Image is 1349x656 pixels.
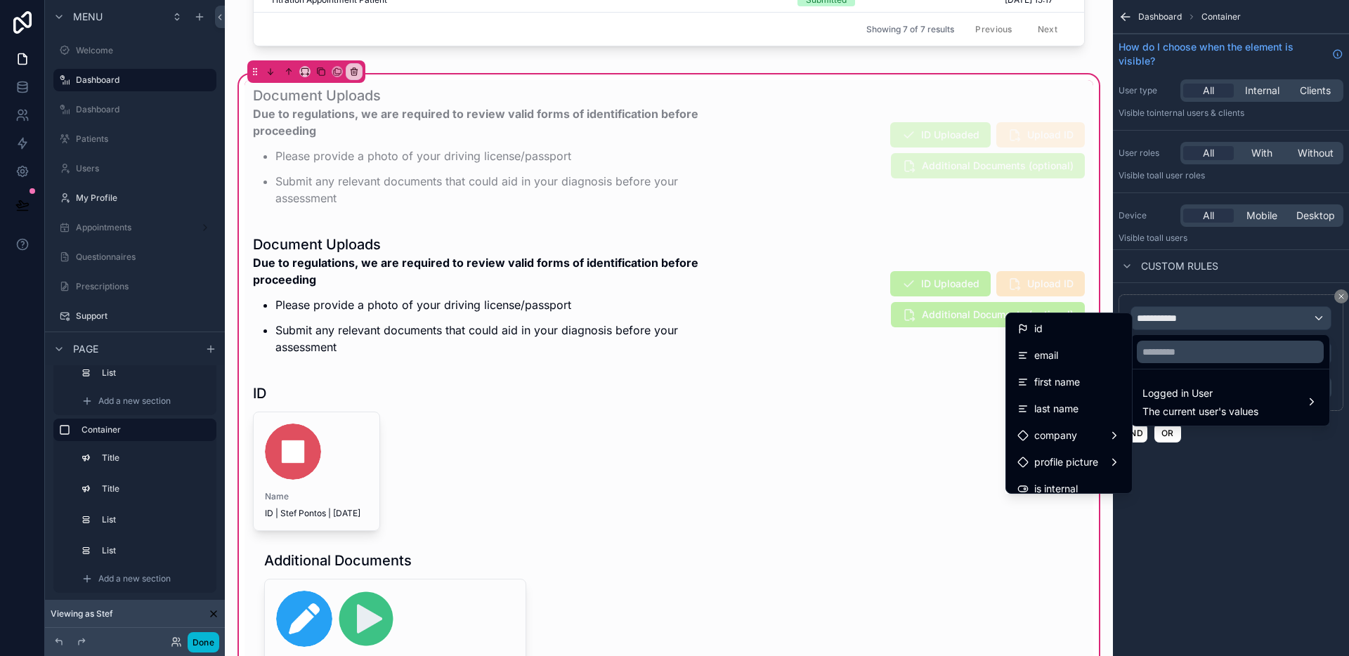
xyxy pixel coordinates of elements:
[1142,385,1258,402] span: Logged in User
[1142,405,1258,419] span: The current user's values
[1034,320,1043,337] span: id
[1034,347,1058,364] span: email
[1034,480,1078,497] span: is internal
[1034,400,1078,417] span: last name
[1034,374,1080,391] span: first name
[866,24,954,35] span: Showing 7 of 7 results
[1034,427,1077,444] span: company
[1034,454,1098,471] span: profile picture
